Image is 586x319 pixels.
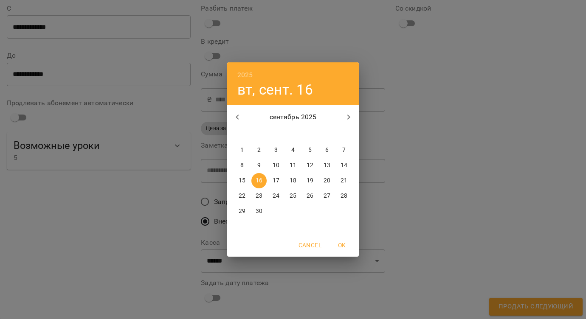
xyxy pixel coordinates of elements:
[240,161,244,170] p: 8
[341,176,347,185] p: 21
[307,192,313,200] p: 26
[336,188,352,204] button: 28
[295,238,325,253] button: Cancel
[240,146,244,154] p: 1
[302,188,318,204] button: 26
[328,238,355,253] button: OK
[234,143,250,158] button: 1
[239,176,245,185] p: 15
[324,192,330,200] p: 27
[307,176,313,185] p: 19
[248,112,339,122] p: сентябрь 2025
[234,158,250,173] button: 8
[319,173,335,188] button: 20
[308,146,312,154] p: 5
[285,158,301,173] button: 11
[285,173,301,188] button: 18
[302,130,318,138] span: пт
[239,192,245,200] p: 22
[251,188,267,204] button: 23
[285,130,301,138] span: чт
[251,173,267,188] button: 16
[299,240,321,250] span: Cancel
[256,192,262,200] p: 23
[268,173,284,188] button: 17
[307,161,313,170] p: 12
[237,81,313,98] button: вт, сент. 16
[257,161,261,170] p: 9
[256,176,262,185] p: 16
[251,158,267,173] button: 9
[341,161,347,170] p: 14
[268,158,284,173] button: 10
[325,146,329,154] p: 6
[302,173,318,188] button: 19
[285,143,301,158] button: 4
[319,158,335,173] button: 13
[336,130,352,138] span: вс
[342,146,346,154] p: 7
[256,207,262,215] p: 30
[251,130,267,138] span: вт
[319,143,335,158] button: 6
[251,204,267,219] button: 30
[302,158,318,173] button: 12
[273,192,279,200] p: 24
[302,143,318,158] button: 5
[273,161,279,170] p: 10
[332,240,352,250] span: OK
[234,130,250,138] span: пн
[234,173,250,188] button: 15
[336,173,352,188] button: 21
[324,161,330,170] p: 13
[274,146,278,154] p: 3
[319,188,335,204] button: 27
[251,143,267,158] button: 2
[234,204,250,219] button: 29
[290,192,296,200] p: 25
[239,207,245,215] p: 29
[336,158,352,173] button: 14
[268,130,284,138] span: ср
[336,143,352,158] button: 7
[324,176,330,185] p: 20
[291,146,295,154] p: 4
[268,143,284,158] button: 3
[341,192,347,200] p: 28
[268,188,284,204] button: 24
[319,130,335,138] span: сб
[234,188,250,204] button: 22
[273,176,279,185] p: 17
[237,69,253,81] button: 2025
[257,146,261,154] p: 2
[290,176,296,185] p: 18
[290,161,296,170] p: 11
[285,188,301,204] button: 25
